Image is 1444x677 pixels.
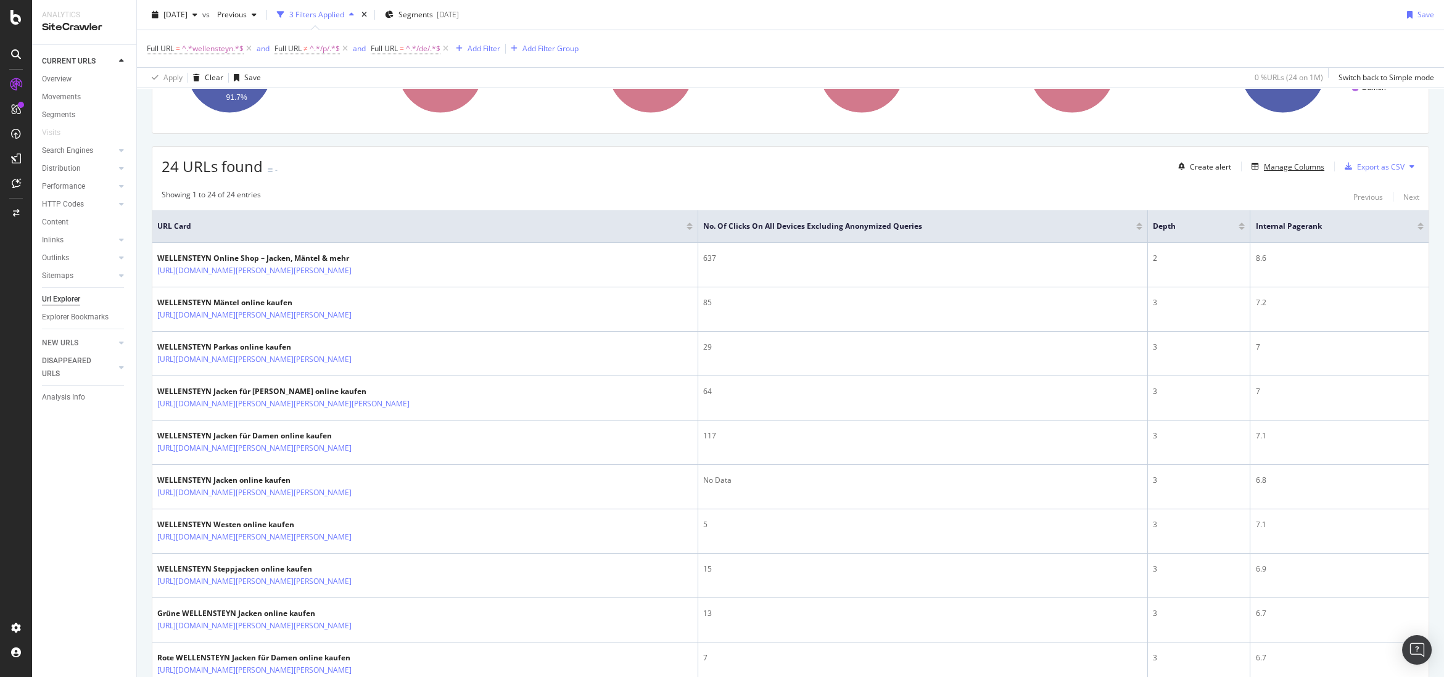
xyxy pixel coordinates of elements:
[157,221,683,232] span: URL Card
[1255,342,1424,353] div: 7
[42,162,115,175] a: Distribution
[272,5,359,25] button: 3 Filters Applied
[522,43,579,54] div: Add Filter Group
[205,72,223,83] div: Clear
[42,198,115,211] a: HTTP Codes
[42,252,115,265] a: Outlinks
[42,162,81,175] div: Distribution
[1340,157,1405,176] button: Export as CSV
[42,109,75,121] div: Segments
[42,55,96,68] div: CURRENT URLS
[42,391,85,404] div: Analysis Info
[42,311,128,324] a: Explorer Bookmarks
[42,355,104,380] div: DISAPPEARED URLS
[157,519,405,530] div: WELLENSTEYN Westen online kaufen
[42,234,115,247] a: Inlinks
[1362,83,1386,92] text: Damen
[157,353,352,366] a: [URL][DOMAIN_NAME][PERSON_NAME][PERSON_NAME]
[202,9,212,20] span: vs
[163,72,183,83] div: Apply
[157,620,352,632] a: [URL][DOMAIN_NAME][PERSON_NAME][PERSON_NAME]
[42,55,115,68] a: CURRENT URLS
[794,17,999,124] div: A chart.
[1402,5,1434,25] button: Save
[1153,519,1245,530] div: 3
[1153,297,1245,308] div: 3
[703,608,1142,619] div: 13
[162,17,366,124] div: A chart.
[303,43,308,54] span: ≠
[147,43,174,54] span: Full URL
[163,9,188,20] span: 2025 Sep. 1st
[1403,192,1419,202] div: Next
[42,216,68,229] div: Content
[157,531,352,543] a: [URL][DOMAIN_NAME][PERSON_NAME][PERSON_NAME]
[188,68,223,88] button: Clear
[1357,162,1405,172] div: Export as CSV
[42,126,60,139] div: Visits
[703,342,1142,353] div: 29
[1173,157,1231,176] button: Create alert
[703,652,1142,663] div: 7
[157,430,405,441] div: WELLENSTEYN Jacken für Damen online kaufen
[42,126,73,139] a: Visits
[398,9,433,20] span: Segments
[451,41,500,56] button: Add Filter
[42,216,128,229] a: Content
[506,41,579,56] button: Add Filter Group
[147,5,202,25] button: [DATE]
[157,564,405,575] div: WELLENSTEYN Steppjacken online kaufen
[359,9,369,21] div: times
[289,9,344,20] div: 3 Filters Applied
[257,43,270,54] button: and
[212,5,262,25] button: Previous
[1153,253,1245,264] div: 2
[42,234,64,247] div: Inlinks
[1153,342,1245,353] div: 3
[42,337,115,350] a: NEW URLS
[406,40,440,57] span: ^.*/de/.*$
[157,309,352,321] a: [URL][DOMAIN_NAME][PERSON_NAME][PERSON_NAME]
[176,43,180,54] span: =
[1255,253,1424,264] div: 8.6
[1403,189,1419,204] button: Next
[42,337,78,350] div: NEW URLS
[1292,81,1313,89] text: 70.8%
[1247,159,1324,174] button: Manage Columns
[1153,652,1245,663] div: 3
[1417,9,1434,20] div: Save
[229,68,261,88] button: Save
[42,20,126,35] div: SiteCrawler
[42,269,115,282] a: Sitemaps
[1339,72,1434,83] div: Switch back to Simple mode
[42,391,128,404] a: Analysis Info
[1153,430,1245,441] div: 3
[703,430,1142,441] div: 117
[157,664,352,676] a: [URL][DOMAIN_NAME][PERSON_NAME][PERSON_NAME]
[147,68,183,88] button: Apply
[157,342,405,353] div: WELLENSTEYN Parkas online kaufen
[157,608,405,619] div: Grüne WELLENSTEYN Jacken online kaufen
[42,293,80,306] div: Url Explorer
[42,73,72,86] div: Overview
[703,475,1142,486] div: No Data
[274,43,302,54] span: Full URL
[703,221,1118,232] span: No. of Clicks On All Devices excluding anonymized queries
[157,398,410,410] a: [URL][DOMAIN_NAME][PERSON_NAME][PERSON_NAME][PERSON_NAME]
[42,91,128,104] a: Movements
[42,311,109,324] div: Explorer Bookmarks
[42,144,93,157] div: Search Engines
[275,165,278,175] div: -
[1353,192,1383,202] div: Previous
[371,43,398,54] span: Full URL
[42,252,69,265] div: Outlinks
[353,43,366,54] button: and
[437,9,459,20] div: [DATE]
[1402,635,1432,665] div: Open Intercom Messenger
[157,575,352,588] a: [URL][DOMAIN_NAME][PERSON_NAME][PERSON_NAME]
[1255,221,1399,232] span: Internal Pagerank
[244,72,261,83] div: Save
[42,198,84,211] div: HTTP Codes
